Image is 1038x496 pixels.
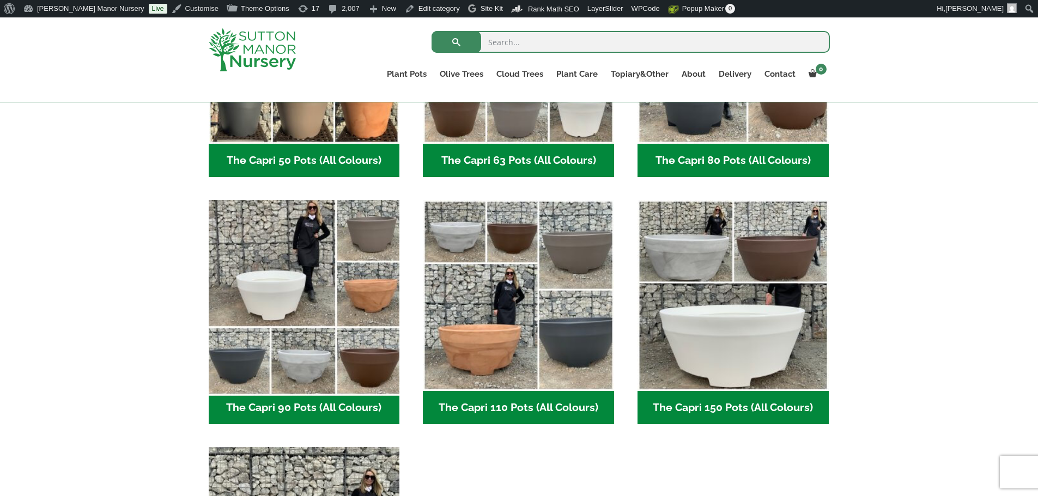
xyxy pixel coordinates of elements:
a: Olive Trees [433,66,490,82]
a: Contact [758,66,802,82]
a: Visit product category The Capri 110 Pots (All Colours) [423,200,614,424]
a: Topiary&Other [604,66,675,82]
a: Visit product category The Capri 90 Pots (All Colours) [209,200,400,424]
img: logo [209,28,296,71]
span: [PERSON_NAME] [945,4,1004,13]
a: Cloud Trees [490,66,550,82]
a: Delivery [712,66,758,82]
img: The Capri 90 Pots (All Colours) [204,195,404,396]
a: About [675,66,712,82]
img: The Capri 110 Pots (All Colours) [423,200,614,391]
h2: The Capri 80 Pots (All Colours) [638,144,829,177]
h2: The Capri 90 Pots (All Colours) [209,391,400,425]
span: Site Kit [481,4,503,13]
span: 0 [725,4,735,14]
h2: The Capri 150 Pots (All Colours) [638,391,829,425]
input: Search... [432,31,830,53]
span: 0 [816,64,827,75]
a: Live [149,4,167,14]
a: Plant Pots [380,66,433,82]
span: Rank Math SEO [528,5,579,13]
a: Visit product category The Capri 150 Pots (All Colours) [638,200,829,424]
h2: The Capri 110 Pots (All Colours) [423,391,614,425]
img: The Capri 150 Pots (All Colours) [638,200,829,391]
h2: The Capri 63 Pots (All Colours) [423,144,614,177]
h2: The Capri 50 Pots (All Colours) [209,144,400,177]
a: Plant Care [550,66,604,82]
a: 0 [802,66,830,82]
